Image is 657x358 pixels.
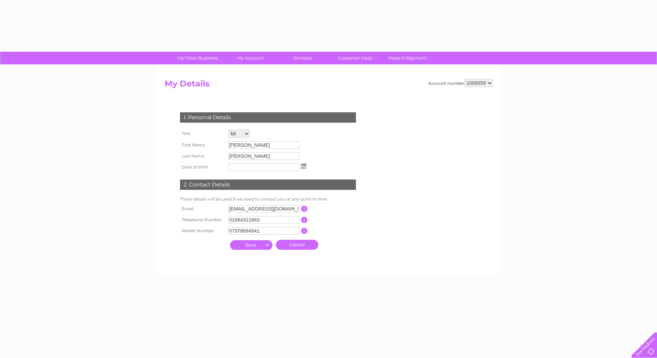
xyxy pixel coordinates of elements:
[180,180,356,190] div: 2. Contact Details
[178,151,227,162] th: Last Name
[428,79,493,87] div: Account number
[178,140,227,151] th: First Name
[178,203,227,214] th: Email
[178,162,227,173] th: Date of birth
[327,52,384,64] a: Customer Help
[178,225,227,236] th: Mobile Number
[178,195,358,203] td: These details will be used if we need to contact you at any point in time.
[301,206,308,212] input: Information
[178,128,227,140] th: Title
[274,52,331,64] a: Services
[169,52,226,64] a: My Clear Business
[180,112,356,123] div: 1. Personal Details
[301,228,308,234] input: Information
[230,240,272,250] input: Submit
[301,163,306,169] img: ...
[276,240,318,250] a: Cancel
[178,214,227,225] th: Telephone Number
[301,217,308,223] input: Information
[222,52,279,64] a: My Account
[165,79,493,92] h2: My Details
[379,52,436,64] a: Make A Payment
